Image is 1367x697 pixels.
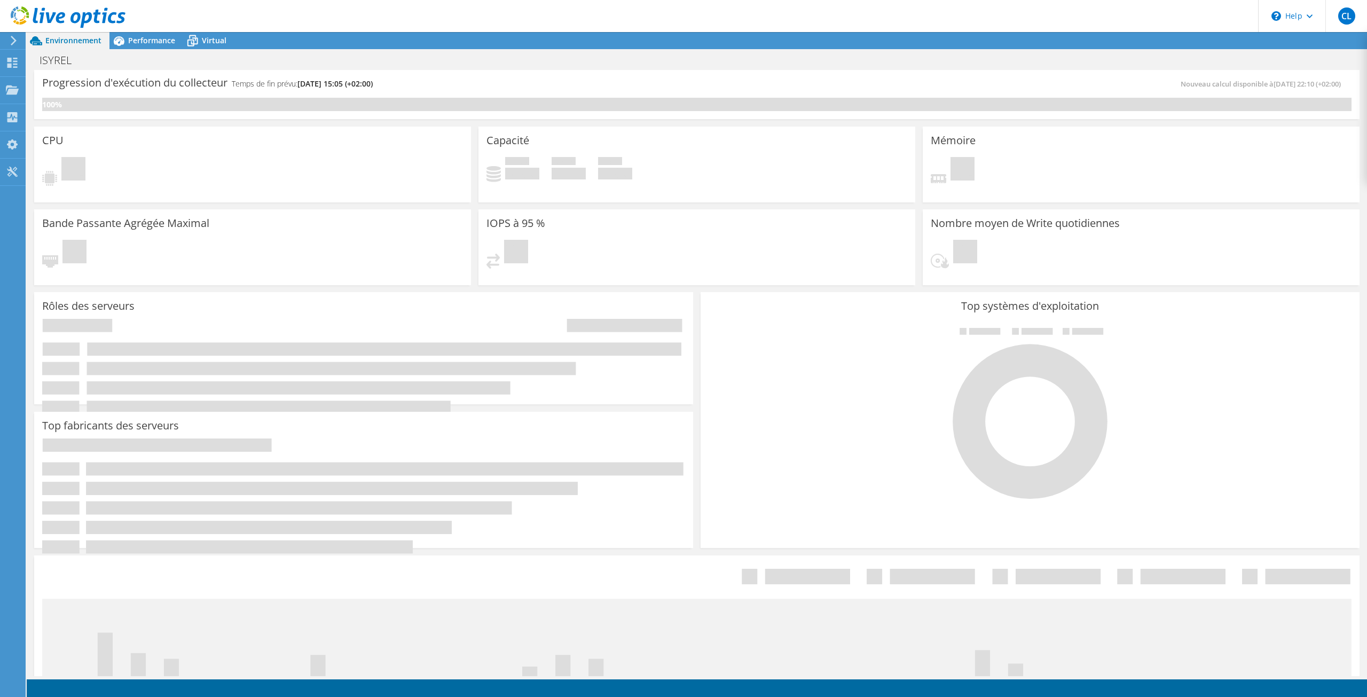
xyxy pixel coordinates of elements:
[42,420,179,432] h3: Top fabricants des serveurs
[505,168,539,179] h4: 0 Gio
[953,240,977,266] span: En attente
[598,157,622,168] span: Total
[931,217,1120,229] h3: Nombre moyen de Write quotidiennes
[950,157,975,183] span: En attente
[232,78,373,90] h4: Temps de fin prévu:
[709,300,1352,312] h3: Top systèmes d'exploitation
[42,217,209,229] h3: Bande Passante Agrégée Maximal
[931,135,976,146] h3: Mémoire
[128,35,175,45] span: Performance
[1338,7,1355,25] span: CL
[552,157,576,168] span: Espace libre
[42,135,64,146] h3: CPU
[598,168,632,179] h4: 0 Gio
[504,240,528,266] span: En attente
[297,79,373,89] span: [DATE] 15:05 (+02:00)
[1181,79,1346,89] span: Nouveau calcul disponible à
[35,54,88,66] h1: ISYREL
[61,157,85,183] span: En attente
[1274,79,1341,89] span: [DATE] 22:10 (+02:00)
[505,157,529,168] span: Utilisé
[1271,11,1281,21] svg: \n
[62,240,87,266] span: En attente
[552,168,586,179] h4: 0 Gio
[486,135,529,146] h3: Capacité
[202,35,226,45] span: Virtual
[486,217,545,229] h3: IOPS à 95 %
[42,300,135,312] h3: Rôles des serveurs
[45,35,101,45] span: Environnement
